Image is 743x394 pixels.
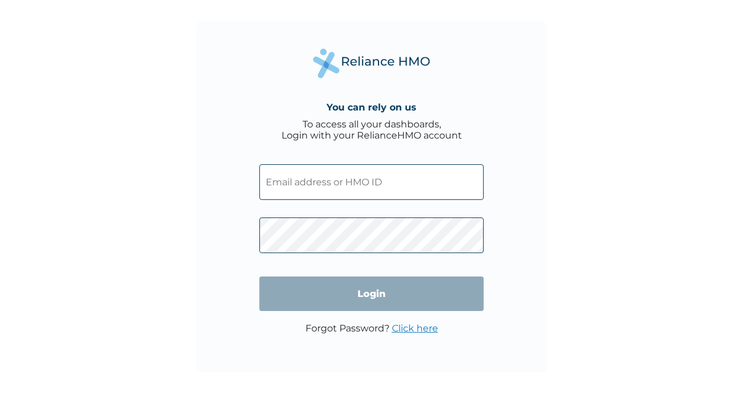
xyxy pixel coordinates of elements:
[282,119,462,141] div: To access all your dashboards, Login with your RelianceHMO account
[313,49,430,78] img: Reliance Health's Logo
[327,102,416,113] h4: You can rely on us
[259,277,484,311] input: Login
[392,323,438,334] a: Click here
[259,164,484,200] input: Email address or HMO ID
[305,323,438,334] p: Forgot Password?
